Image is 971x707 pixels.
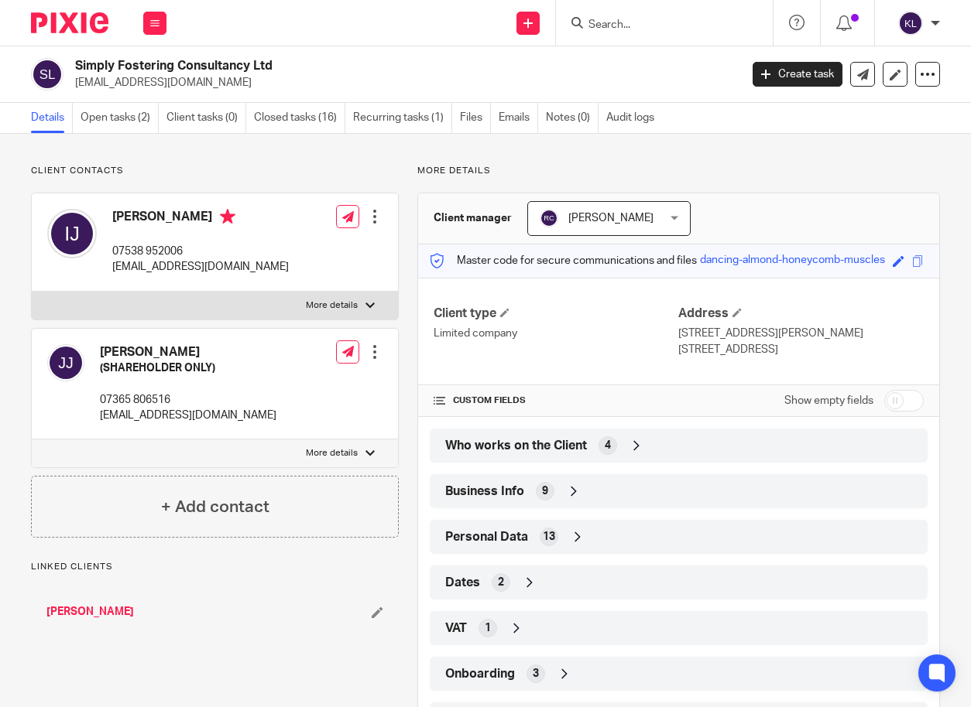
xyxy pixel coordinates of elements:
[161,495,269,519] h4: + Add contact
[485,620,491,636] span: 1
[220,209,235,224] i: Primary
[498,575,504,590] span: 2
[353,103,452,133] a: Recurring tasks (1)
[112,259,289,275] p: [EMAIL_ADDRESS][DOMAIN_NAME]
[112,209,289,228] h4: [PERSON_NAME]
[700,252,885,270] div: dancing-almond-honeycomb-muscles
[254,103,345,133] a: Closed tasks (16)
[445,529,528,545] span: Personal Data
[568,213,654,224] span: [PERSON_NAME]
[31,165,399,177] p: Client contacts
[100,408,276,423] p: [EMAIL_ADDRESS][DOMAIN_NAME]
[166,103,246,133] a: Client tasks (0)
[75,58,599,74] h2: Simply Fostering Consultancy Ltd
[75,75,729,91] p: [EMAIL_ADDRESS][DOMAIN_NAME]
[460,103,491,133] a: Files
[605,438,611,453] span: 4
[445,438,587,454] span: Who works on the Client
[606,103,662,133] a: Audit logs
[31,561,399,573] p: Linked clients
[112,244,289,259] p: 07538 952006
[434,394,679,407] h4: CUSTOM FIELDS
[445,620,467,637] span: VAT
[434,306,679,322] h4: Client type
[445,666,515,682] span: Onboarding
[445,575,480,591] span: Dates
[784,393,873,408] label: Show empty fields
[430,253,697,268] p: Master code for secure communications and files
[417,165,940,177] p: More details
[540,209,558,227] img: svg%3E
[542,483,548,499] span: 9
[678,326,924,341] p: [STREET_ADDRESS][PERSON_NAME]
[31,58,63,91] img: svg%3E
[434,326,679,341] p: Limited company
[31,103,73,133] a: Details
[47,209,97,258] img: svg%3E
[306,447,358,459] p: More details
[546,103,599,133] a: Notes (0)
[678,342,924,357] p: [STREET_ADDRESS]
[434,210,512,226] h3: Client manager
[898,11,923,36] img: svg%3E
[587,19,726,32] input: Search
[47,344,84,381] img: svg%3E
[533,666,539,681] span: 3
[753,62,842,87] a: Create task
[46,604,134,620] a: [PERSON_NAME]
[678,306,924,322] h4: Address
[306,299,358,312] p: More details
[31,12,108,33] img: Pixie
[499,103,538,133] a: Emails
[100,392,276,408] p: 07365 806516
[445,483,524,500] span: Business Info
[81,103,159,133] a: Open tasks (2)
[100,344,276,360] h4: [PERSON_NAME]
[543,529,555,545] span: 13
[100,360,276,376] h5: (SHAREHOLDER ONLY)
